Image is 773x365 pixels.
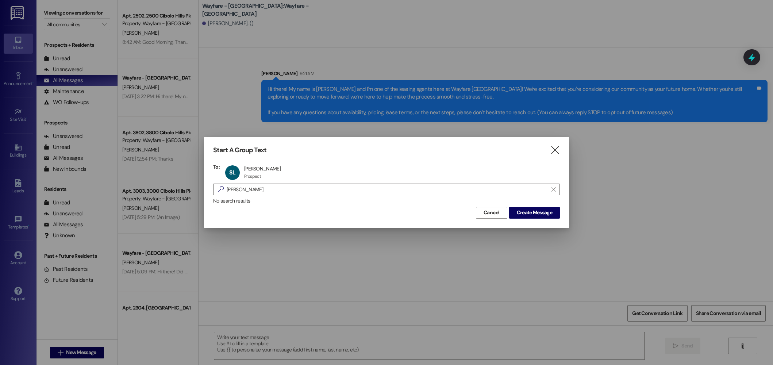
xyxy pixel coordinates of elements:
div: [PERSON_NAME] [244,165,281,172]
div: Prospect [244,173,261,179]
h3: Start A Group Text [213,146,266,154]
h3: To: [213,164,220,170]
input: Search for any contact or apartment [227,184,548,195]
button: Clear text [548,184,559,195]
i:  [550,146,560,154]
button: Cancel [476,207,507,219]
i:  [551,187,555,192]
span: SL [229,169,235,176]
button: Create Message [509,207,560,219]
div: No search results [213,197,560,205]
span: Cancel [484,209,500,216]
span: Create Message [517,209,552,216]
i:  [215,185,227,193]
